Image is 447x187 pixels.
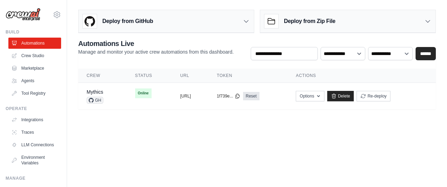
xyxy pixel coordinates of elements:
[8,75,61,86] a: Agents
[6,176,61,181] div: Manage
[8,114,61,125] a: Integrations
[78,48,234,55] p: Manage and monitor your active crew automations from this dashboard.
[135,88,152,98] span: Online
[8,152,61,169] a: Environment Variables
[172,69,208,83] th: URL
[327,91,354,101] a: Delete
[78,39,234,48] h2: Automations Live
[8,88,61,99] a: Tool Registry
[78,69,127,83] th: Crew
[87,89,103,95] a: Mythics
[243,92,259,100] a: Reset
[8,139,61,150] a: LLM Connections
[287,69,436,83] th: Actions
[217,93,240,99] button: 1f739e...
[8,127,61,138] a: Traces
[296,91,324,101] button: Options
[87,97,103,104] span: GH
[83,14,97,28] img: GitHub Logo
[8,38,61,49] a: Automations
[208,69,288,83] th: Token
[8,50,61,61] a: Crew Studio
[102,17,153,25] h3: Deploy from GitHub
[6,8,41,21] img: Logo
[8,63,61,74] a: Marketplace
[284,17,335,25] h3: Deploy from Zip File
[412,154,447,187] iframe: Chat Widget
[6,106,61,111] div: Operate
[357,91,390,101] button: Re-deploy
[127,69,172,83] th: Status
[6,29,61,35] div: Build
